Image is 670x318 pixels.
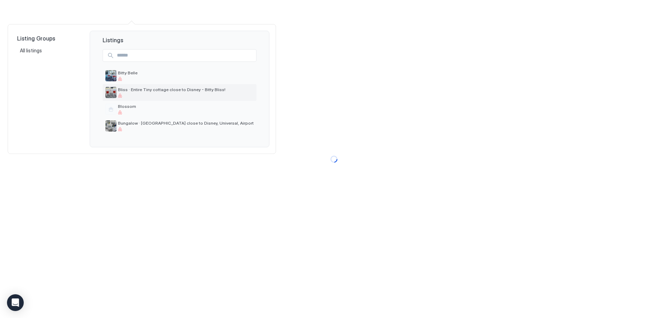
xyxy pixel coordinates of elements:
div: listing image [105,87,117,98]
span: Blossom [118,104,254,109]
div: listing image [105,70,117,81]
div: listing image [105,120,117,132]
span: All listings [20,47,43,54]
span: Bitty Belle [118,70,254,75]
span: Listings [96,37,263,44]
span: Bliss · Entire Tiny cottage close to Disney - Bitty Bliss! [118,87,254,92]
div: Open Intercom Messenger [7,294,24,311]
span: Bungalow · [GEOGRAPHIC_DATA] close to Disney, Universal, Airport [118,120,254,126]
input: Input Field [114,50,256,61]
span: Listing Groups [17,35,79,42]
